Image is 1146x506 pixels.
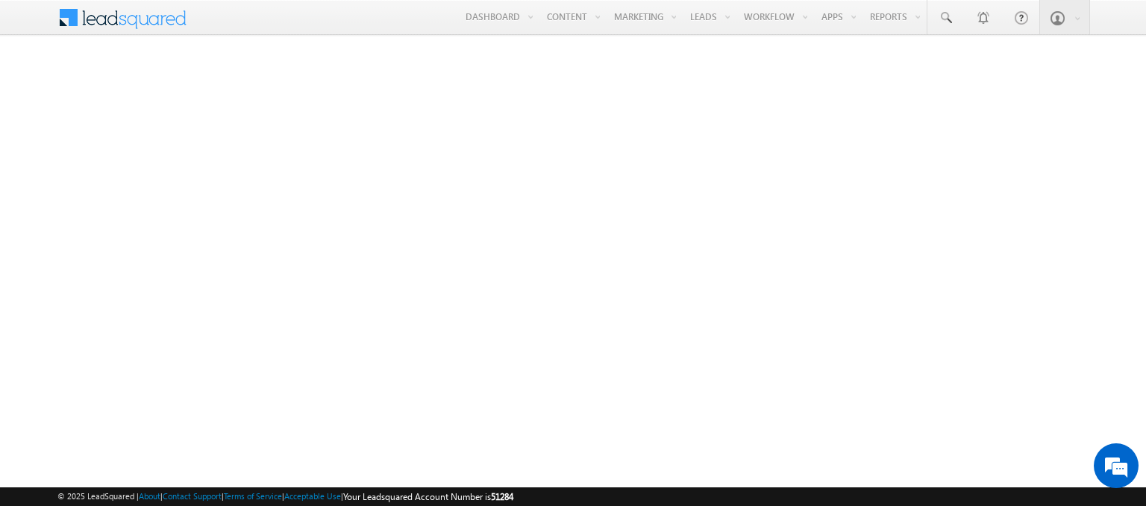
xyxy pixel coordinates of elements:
[163,491,222,501] a: Contact Support
[224,491,282,501] a: Terms of Service
[57,490,513,504] span: © 2025 LeadSquared | | | | |
[343,491,513,502] span: Your Leadsquared Account Number is
[139,491,160,501] a: About
[491,491,513,502] span: 51284
[284,491,341,501] a: Acceptable Use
